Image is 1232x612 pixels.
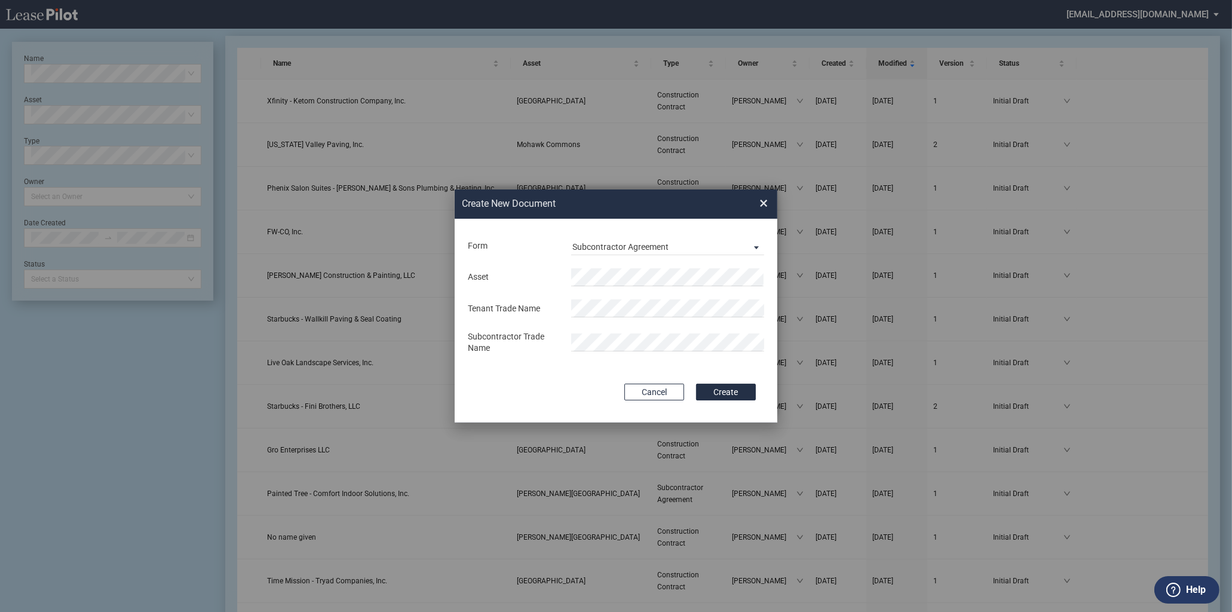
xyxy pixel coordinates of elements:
label: Help [1186,582,1206,598]
div: Subcontractor Trade Name [461,331,564,354]
button: Cancel [624,384,684,400]
button: Create [696,384,756,400]
input: Tenant Trade Name [571,299,764,317]
div: Asset [461,271,564,283]
md-select: Lease Form: Subcontractor Agreement [571,237,764,255]
h2: Create New Document [462,197,716,210]
span: × [759,194,768,213]
input: Subcontractor Trade Name [571,333,764,351]
div: Subcontractor Agreement [572,242,669,252]
md-dialog: Create New ... [455,189,777,423]
div: Tenant Trade Name [461,303,564,315]
div: Form [461,240,564,252]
